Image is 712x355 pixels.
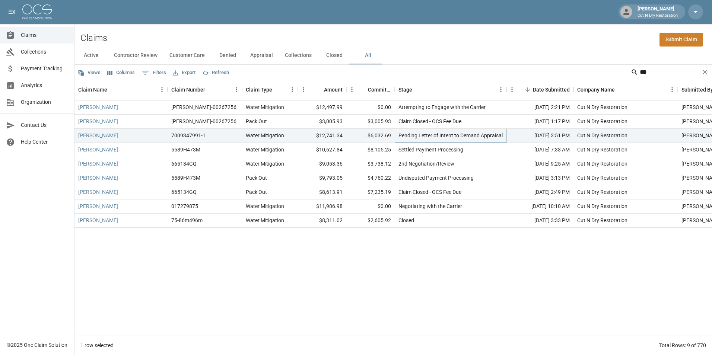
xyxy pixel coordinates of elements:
div: $2,605.92 [346,214,395,228]
button: Sort [522,84,533,95]
div: $0.00 [346,199,395,214]
div: Water Mitigation [246,132,284,139]
div: Cut N Dry Restoration [577,132,627,139]
div: Settled Payment Processing [398,146,463,153]
div: 2nd Negotiation/Review [398,160,454,167]
div: dynamic tabs [74,47,712,64]
div: Pending Letter of Intent to Demand Appraisal [398,132,503,139]
div: Cut N Dry Restoration [577,174,627,182]
div: $8,613.91 [298,185,346,199]
div: [DATE] 9:25 AM [506,157,573,171]
div: Claim Name [78,79,107,100]
button: Sort [314,84,324,95]
img: ocs-logo-white-transparent.png [22,4,52,19]
div: $11,986.98 [298,199,346,214]
button: Sort [412,84,423,95]
div: 5589H473M [171,146,200,153]
span: Claims [21,31,68,39]
a: [PERSON_NAME] [78,103,118,111]
button: Select columns [105,67,137,79]
div: Pack Out [246,118,267,125]
a: [PERSON_NAME] [78,188,118,196]
div: [PERSON_NAME] [635,5,681,19]
div: $10,627.84 [298,143,346,157]
button: open drawer [4,4,19,19]
div: caho-00267256 [171,103,236,111]
button: Show filters [140,67,168,79]
button: Sort [357,84,368,95]
div: Closed [398,217,414,224]
a: [PERSON_NAME] [78,217,118,224]
div: Claim Closed - OCS Fee Due [398,188,461,196]
div: Stage [395,79,506,100]
button: Menu [298,84,309,95]
div: Claim Type [242,79,298,100]
span: Payment Tracking [21,65,68,73]
a: [PERSON_NAME] [78,160,118,167]
div: $4,760.22 [346,171,395,185]
button: Contractor Review [108,47,163,64]
span: Collections [21,48,68,56]
button: Closed [318,47,351,64]
button: Menu [506,84,518,95]
div: Cut N Dry Restoration [577,202,627,210]
a: [PERSON_NAME] [78,118,118,125]
button: Menu [231,84,242,95]
a: Submit Claim [659,33,703,47]
div: Pack Out [246,174,267,182]
div: Cut N Dry Restoration [577,160,627,167]
span: Analytics [21,81,68,89]
span: Help Center [21,138,68,146]
div: caho-00267256 [171,118,236,125]
div: $8,311.02 [298,214,346,228]
div: Amount [298,79,346,100]
div: 5589H473M [171,174,200,182]
div: [DATE] 3:33 PM [506,214,573,228]
div: 665134GQ [171,160,197,167]
div: © 2025 One Claim Solution [7,341,67,349]
div: $7,235.19 [346,185,395,199]
button: Menu [495,84,506,95]
a: [PERSON_NAME] [78,202,118,210]
div: Date Submitted [506,79,573,100]
span: Organization [21,98,68,106]
div: Cut N Dry Restoration [577,217,627,224]
div: Claim Number [168,79,242,100]
div: Claim Number [171,79,205,100]
div: Water Mitigation [246,103,284,111]
a: [PERSON_NAME] [78,132,118,139]
div: Company Name [577,79,615,100]
div: 017279875 [171,202,198,210]
div: Cut N Dry Restoration [577,118,627,125]
button: Active [74,47,108,64]
button: All [351,47,385,64]
div: Claim Type [246,79,272,100]
div: [DATE] 2:49 PM [506,185,573,199]
div: Claim Name [74,79,168,100]
button: Sort [615,84,625,95]
div: $8,105.25 [346,143,395,157]
div: Attempting to Engage with the Carrier [398,103,486,111]
button: Menu [287,84,298,95]
div: Search [631,66,711,80]
div: 1 row selected [80,342,114,349]
div: [DATE] 1:17 PM [506,115,573,129]
div: [DATE] 3:13 PM [506,171,573,185]
div: $9,793.05 [298,171,346,185]
div: Water Mitigation [246,160,284,167]
div: [DATE] 2:21 PM [506,100,573,115]
button: Menu [667,84,678,95]
button: Denied [211,47,244,64]
button: Sort [107,84,118,95]
div: Undisputed Payment Processing [398,174,474,182]
button: Clear [699,67,711,78]
div: Claim Closed - OCS Fee Due [398,118,461,125]
div: $12,741.34 [298,129,346,143]
div: Water Mitigation [246,146,284,153]
div: Committed Amount [346,79,395,100]
div: 665134GQ [171,188,197,196]
div: $6,032.69 [346,129,395,143]
div: [DATE] 7:33 AM [506,143,573,157]
div: Total Rows: 9 of 770 [659,342,706,349]
div: Negotiating with the Carrier [398,202,462,210]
